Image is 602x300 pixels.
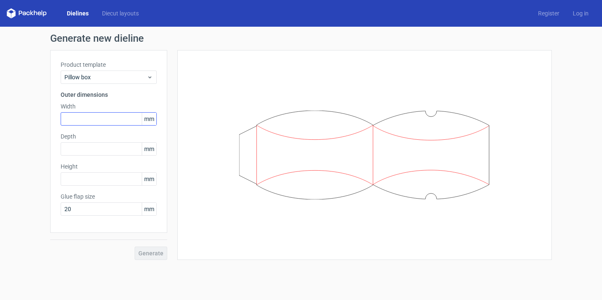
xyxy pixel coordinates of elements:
a: Register [531,9,566,18]
span: mm [142,113,156,125]
a: Dielines [60,9,95,18]
a: Diecut layouts [95,9,145,18]
label: Width [61,102,157,111]
span: mm [142,143,156,155]
a: Log in [566,9,595,18]
label: Product template [61,61,157,69]
span: Pillow box [64,73,147,81]
span: mm [142,203,156,215]
h1: Generate new dieline [50,33,552,43]
label: Height [61,162,157,171]
label: Depth [61,132,157,141]
h3: Outer dimensions [61,91,157,99]
label: Glue flap size [61,192,157,201]
span: mm [142,173,156,185]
